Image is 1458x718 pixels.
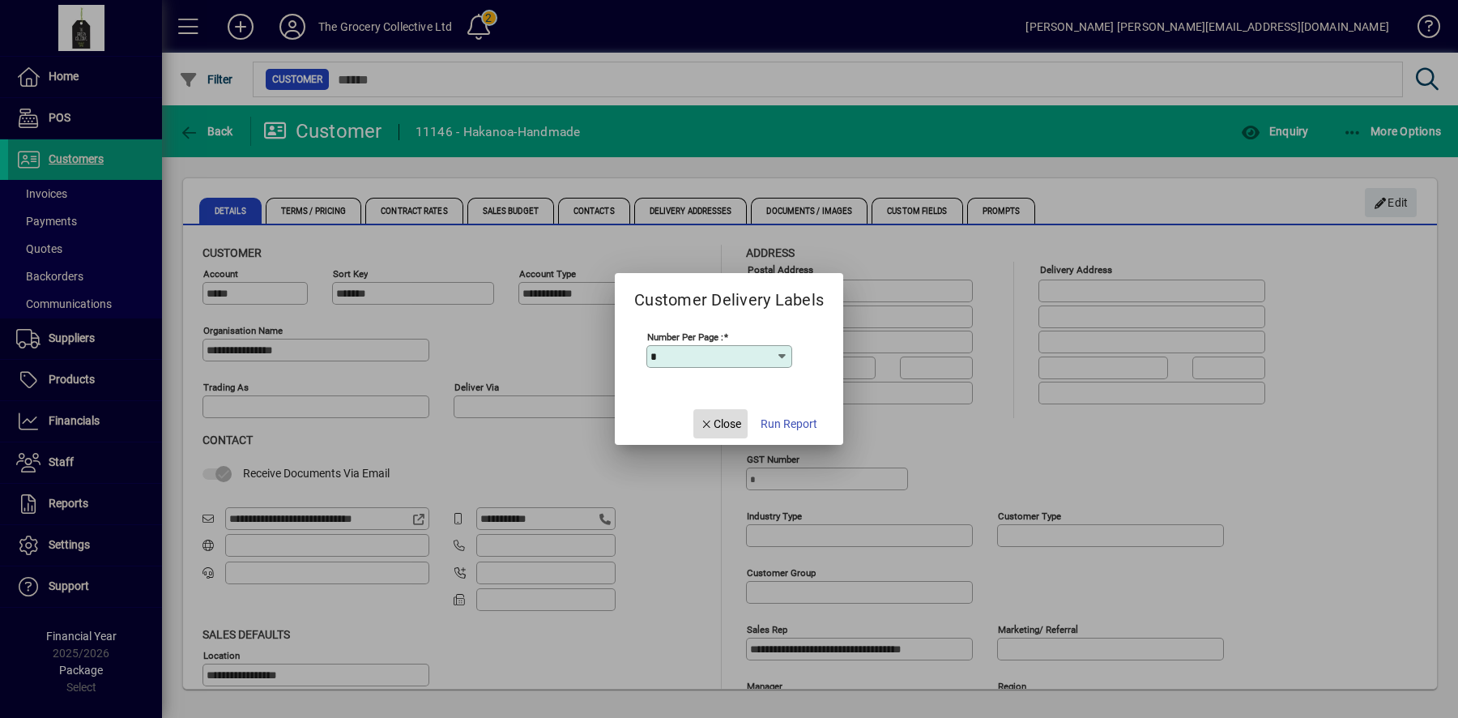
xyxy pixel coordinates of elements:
[761,416,817,433] span: Run Report
[700,416,742,433] span: Close
[693,409,748,438] button: Close
[754,409,824,438] button: Run Report
[615,273,843,313] h2: Customer Delivery Labels
[647,331,723,343] mat-label: Number per Page :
